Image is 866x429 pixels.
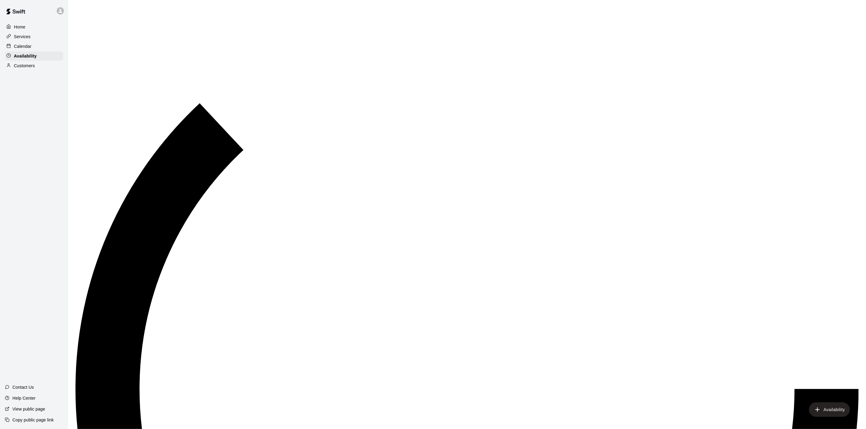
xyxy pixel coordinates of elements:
p: Calendar [14,43,32,49]
p: Services [14,34,31,40]
p: Help Center [12,395,35,401]
a: Customers [5,61,63,70]
a: Home [5,22,63,31]
p: Availability [14,53,37,59]
p: Customers [14,63,35,69]
p: View public page [12,406,45,412]
a: Services [5,32,63,41]
a: Calendar [5,42,63,51]
p: Home [14,24,25,30]
a: Availability [5,51,63,61]
p: Copy public page link [12,417,54,423]
button: add [809,402,850,417]
p: Contact Us [12,384,34,390]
